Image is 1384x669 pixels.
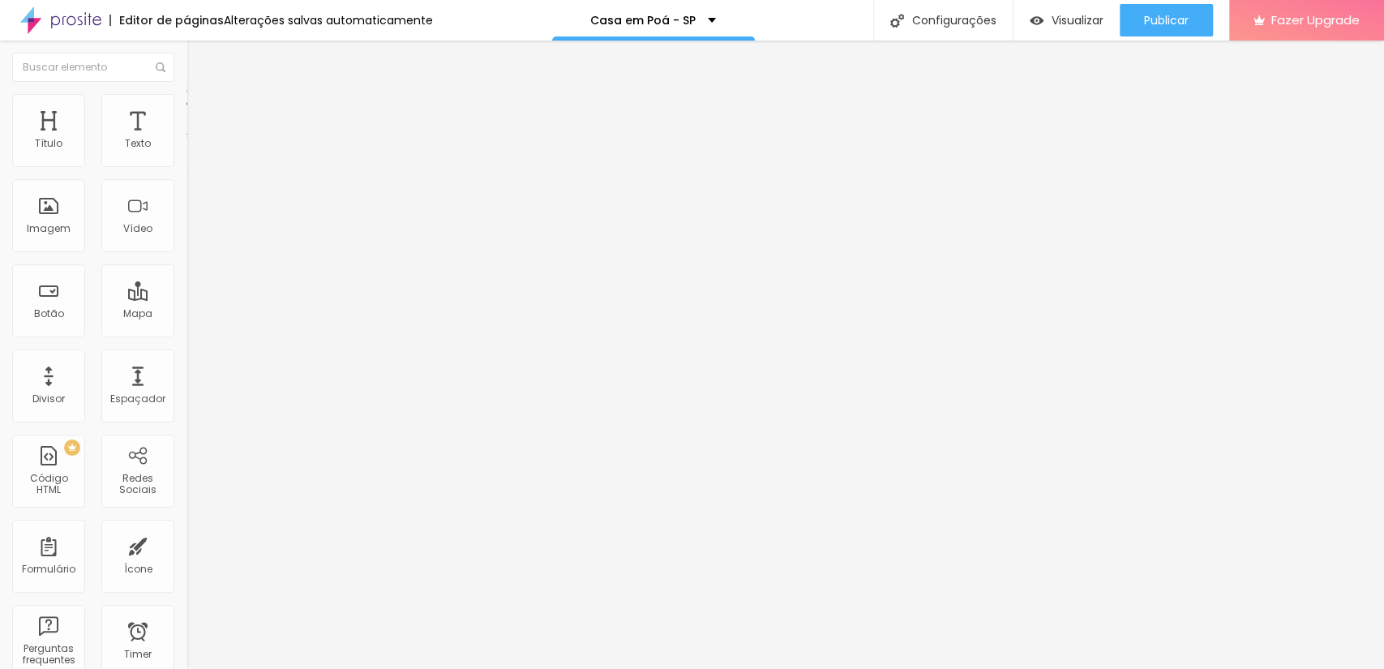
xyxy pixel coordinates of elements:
[124,564,152,575] div: Ícone
[1144,14,1189,27] span: Publicar
[16,643,80,667] div: Perguntas frequentes
[12,53,174,82] input: Buscar elemento
[109,15,224,26] div: Editor de páginas
[32,393,65,405] div: Divisor
[35,138,62,149] div: Título
[110,393,165,405] div: Espaçador
[27,223,71,234] div: Imagem
[1030,14,1043,28] img: view-1.svg
[590,15,696,26] p: Casa em Poá - SP
[224,15,433,26] div: Alterações salvas automaticamente
[890,14,904,28] img: Icone
[1271,13,1360,27] span: Fazer Upgrade
[34,308,64,319] div: Botão
[16,473,80,496] div: Código HTML
[1052,14,1103,27] span: Visualizar
[22,564,75,575] div: Formulário
[1013,4,1120,36] button: Visualizar
[1120,4,1213,36] button: Publicar
[156,62,165,72] img: Icone
[125,138,151,149] div: Texto
[123,308,152,319] div: Mapa
[124,649,152,660] div: Timer
[105,473,169,496] div: Redes Sociais
[123,223,152,234] div: Vídeo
